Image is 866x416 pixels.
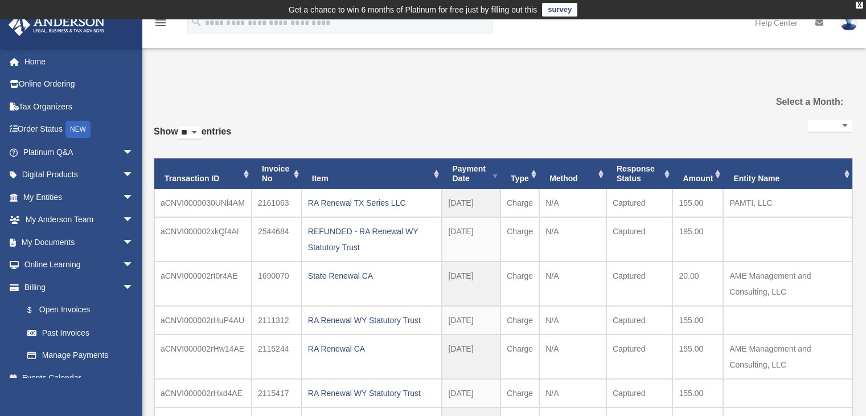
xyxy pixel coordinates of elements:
[8,276,151,299] a: Billingarrow_drop_down
[16,344,151,367] a: Manage Payments
[672,262,723,306] td: 20.00
[840,14,857,31] img: User Pic
[442,306,500,335] td: [DATE]
[606,262,673,306] td: Captured
[252,217,302,262] td: 2544684
[500,306,539,335] td: Charge
[252,335,302,379] td: 2115244
[856,2,863,9] div: close
[16,321,145,344] a: Past Invoices
[190,15,203,28] i: search
[542,3,577,17] a: survey
[606,189,673,217] td: Captured
[500,189,539,217] td: Charge
[442,158,500,189] th: Payment Date: activate to sort column ascending
[122,209,145,232] span: arrow_drop_down
[606,217,673,262] td: Captured
[154,16,167,30] i: menu
[500,335,539,379] td: Charge
[723,335,852,379] td: AME Management and Consulting, LLC
[8,73,151,96] a: Online Ordering
[723,158,852,189] th: Entity Name: activate to sort column ascending
[8,118,151,141] a: Order StatusNEW
[500,217,539,262] td: Charge
[8,254,151,276] a: Online Learningarrow_drop_down
[8,209,151,231] a: My Anderson Teamarrow_drop_down
[442,217,500,262] td: [DATE]
[16,299,151,322] a: $Open Invoices
[308,341,436,357] div: RA Renewal CA
[122,186,145,209] span: arrow_drop_down
[442,379,500,407] td: [DATE]
[672,158,723,189] th: Amount: activate to sort column ascending
[723,262,852,306] td: AME Management and Consulting, LLC
[672,306,723,335] td: 155.00
[672,189,723,217] td: 155.00
[606,335,673,379] td: Captured
[539,379,606,407] td: N/A
[308,195,436,211] div: RA Renewal TX Series LLC
[500,262,539,306] td: Charge
[154,217,252,262] td: aCNVI000002xkQf4AI
[539,158,606,189] th: Method: activate to sort column ascending
[122,276,145,299] span: arrow_drop_down
[8,95,151,118] a: Tax Organizers
[34,303,39,317] span: $
[539,335,606,379] td: N/A
[289,3,537,17] div: Get a chance to win 6 months of Platinum for free just by filling out this
[606,379,673,407] td: Captured
[539,262,606,306] td: N/A
[308,312,436,328] div: RA Renewal WY Statutory Trust
[672,335,723,379] td: 155.00
[252,262,302,306] td: 1690070
[122,254,145,277] span: arrow_drop_down
[308,385,436,401] div: RA Renewal WY Statutory Trust
[744,94,843,110] label: Select a Month:
[8,50,151,73] a: Home
[252,189,302,217] td: 2161063
[308,223,436,255] div: REFUNDED - RA Renewal WY Statutory Trust
[154,379,252,407] td: aCNVI000002rHxd4AE
[8,366,151,389] a: Events Calendar
[122,141,145,164] span: arrow_drop_down
[154,124,231,151] label: Show entries
[539,306,606,335] td: N/A
[672,379,723,407] td: 155.00
[252,158,302,189] th: Invoice No: activate to sort column ascending
[8,231,151,254] a: My Documentsarrow_drop_down
[252,306,302,335] td: 2111312
[500,379,539,407] td: Charge
[5,14,108,36] img: Anderson Advisors Platinum Portal
[500,158,539,189] th: Type: activate to sort column ascending
[302,158,442,189] th: Item: activate to sort column ascending
[8,186,151,209] a: My Entitiesarrow_drop_down
[723,189,852,217] td: PAMTI, LLC
[539,189,606,217] td: N/A
[154,20,167,30] a: menu
[154,335,252,379] td: aCNVI000002rHw14AE
[154,262,252,306] td: aCNVI000002rI0r4AE
[308,268,436,284] div: State Renewal CA
[122,231,145,254] span: arrow_drop_down
[252,379,302,407] td: 2115417
[442,335,500,379] td: [DATE]
[606,306,673,335] td: Captured
[606,158,673,189] th: Response Status: activate to sort column ascending
[154,158,252,189] th: Transaction ID: activate to sort column ascending
[442,189,500,217] td: [DATE]
[442,262,500,306] td: [DATE]
[539,217,606,262] td: N/A
[8,164,151,186] a: Digital Productsarrow_drop_down
[178,127,202,140] select: Showentries
[122,164,145,187] span: arrow_drop_down
[65,121,91,138] div: NEW
[154,306,252,335] td: aCNVI000002rHuP4AU
[8,141,151,164] a: Platinum Q&Aarrow_drop_down
[672,217,723,262] td: 195.00
[154,189,252,217] td: aCNVI0000030UNl4AM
